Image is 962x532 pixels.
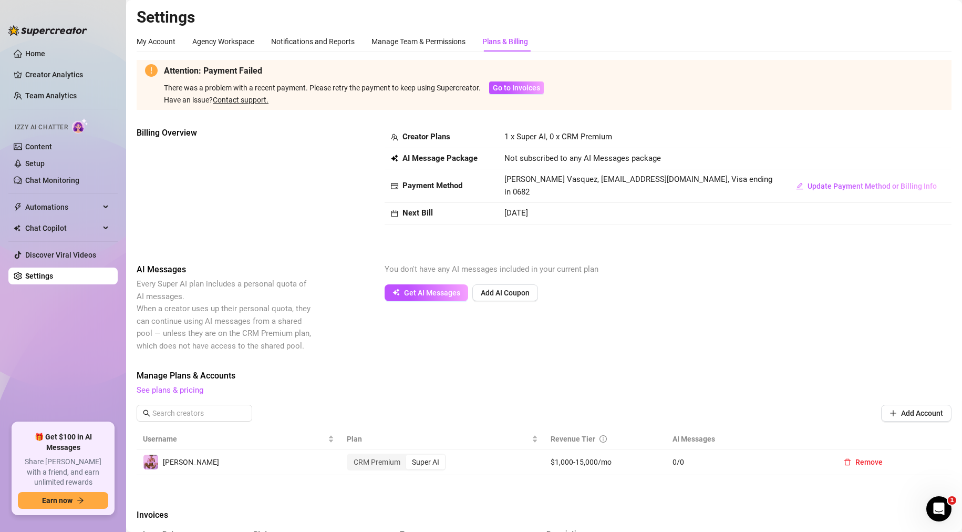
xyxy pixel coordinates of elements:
span: Manage Plans & Accounts [137,370,951,382]
span: thunderbolt [14,203,22,211]
span: search [143,410,150,417]
a: Discover Viral Videos [25,251,96,259]
div: Notifications and Reports [271,36,355,47]
span: calendar [391,210,398,217]
div: There was a problem with a recent payment. Please retry the payment to keep using Supercreator. [164,82,481,94]
a: Content [25,142,52,151]
span: info-circle [599,435,607,443]
strong: Creator Plans [402,132,450,141]
iframe: Intercom live chat [926,496,951,521]
a: Creator Analytics [25,66,109,83]
span: Remove [855,458,883,466]
span: Get AI Messages [404,289,460,297]
div: Manage Team & Permissions [371,36,466,47]
span: Every Super AI plan includes a personal quota of AI messages. When a creator uses up their person... [137,279,311,351]
span: exclamation-circle [145,64,158,77]
input: Search creators [152,407,237,419]
span: team [391,134,398,141]
span: AI Messages [137,263,313,276]
a: Settings [25,272,53,280]
div: Agency Workspace [192,36,254,47]
span: Username [143,433,326,445]
strong: AI Message Package [402,154,478,163]
span: edit [796,182,803,190]
div: Super AI [406,455,445,469]
strong: Payment Method [402,181,462,190]
button: Earn nowarrow-right [18,492,108,509]
span: Go to Invoices [493,84,540,92]
button: Go to Invoices [489,81,544,94]
span: arrow-right [77,497,84,504]
th: AI Messages [666,429,829,449]
td: $1,000-15,000/mo [544,449,667,475]
strong: Next Bill [402,208,433,218]
th: Plan [340,429,544,449]
a: See plans & pricing [137,385,203,395]
span: [PERSON_NAME] [163,458,219,466]
img: AI Chatter [72,118,88,134]
div: My Account [137,36,175,47]
span: 1 x Super AI, 0 x CRM Premium [504,132,612,141]
div: Plans & Billing [482,36,528,47]
span: [DATE] [504,208,528,218]
span: Izzy AI Chatter [15,122,68,132]
span: delete [844,458,851,466]
span: 0 / 0 [673,456,823,468]
span: 🎁 Get $100 in AI Messages [18,432,108,453]
button: Add AI Coupon [472,284,538,301]
span: Chat Copilot [25,220,100,237]
span: [PERSON_NAME] Vasquez, [EMAIL_ADDRESS][DOMAIN_NAME], Visa ending in 0682 [504,175,772,197]
a: Home [25,49,45,58]
span: Update Payment Method or Billing Info [808,182,937,190]
span: Add Account [901,409,943,417]
span: 1 [948,496,956,505]
a: Team Analytics [25,91,77,100]
span: Invoices [137,509,313,521]
img: logo-BBDzfeDw.svg [8,25,87,36]
img: Chat Copilot [14,224,20,232]
span: Automations [25,199,100,216]
button: Add Account [881,405,951,422]
span: plus [889,410,897,417]
span: Plan [347,433,530,445]
div: segmented control [347,454,446,470]
strong: Attention: Payment Failed [164,66,262,76]
h2: Settings [137,7,951,27]
button: Get AI Messages [385,284,468,301]
a: Chat Monitoring [25,176,79,185]
div: Have an issue? [164,94,544,106]
a: Setup [25,159,45,168]
div: CRM Premium [348,455,406,469]
span: Add AI Coupon [481,289,530,297]
a: Contact support. [213,96,268,104]
img: lola [143,455,158,469]
span: credit-card [391,182,398,190]
th: Username [137,429,340,449]
button: Update Payment Method or Billing Info [788,178,945,195]
span: Revenue Tier [551,435,595,443]
span: Earn now [42,496,73,505]
span: Not subscribed to any AI Messages package [504,152,661,165]
span: Billing Overview [137,127,313,139]
span: You don't have any AI messages included in your current plan [385,264,598,274]
button: Remove [835,454,891,470]
span: Share [PERSON_NAME] with a friend, and earn unlimited rewards [18,457,108,488]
